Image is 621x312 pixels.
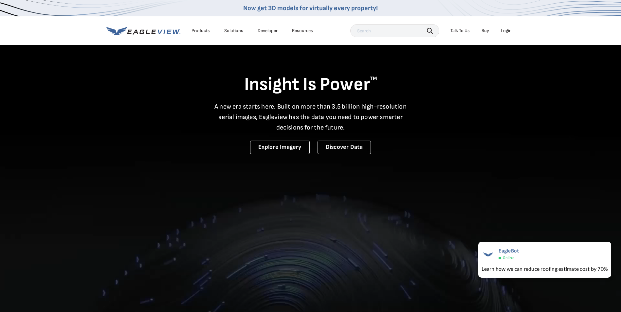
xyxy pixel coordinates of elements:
[106,73,515,96] h1: Insight Is Power
[482,28,489,34] a: Buy
[250,141,310,154] a: Explore Imagery
[243,4,378,12] a: Now get 3D models for virtually every property!
[503,255,514,260] span: Online
[192,28,210,34] div: Products
[350,24,439,37] input: Search
[501,28,512,34] div: Login
[370,76,377,82] sup: TM
[258,28,278,34] a: Developer
[210,101,411,133] p: A new era starts here. Built on more than 3.5 billion high-resolution aerial images, Eagleview ha...
[450,28,470,34] div: Talk To Us
[482,248,495,261] img: EagleBot
[318,141,371,154] a: Discover Data
[224,28,243,34] div: Solutions
[292,28,313,34] div: Resources
[482,265,608,273] div: Learn how we can reduce roofing estimate cost by 70%
[499,248,519,254] span: EagleBot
